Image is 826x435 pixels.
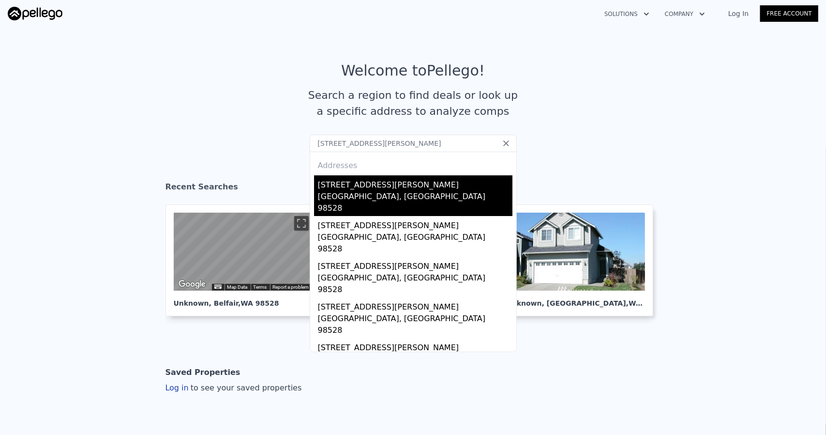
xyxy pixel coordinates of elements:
[318,191,512,216] div: [GEOGRAPHIC_DATA], [GEOGRAPHIC_DATA] 98528
[318,338,512,354] div: [STREET_ADDRESS][PERSON_NAME]
[176,278,208,291] img: Google
[165,204,328,316] a: Map Unknown, Belfair,WA 98528
[174,213,312,291] div: Map
[305,87,522,119] div: Search a region to find deals or look up a specific address to analyze comps
[238,299,279,307] span: , WA 98528
[189,383,302,392] span: to see your saved properties
[318,216,512,232] div: [STREET_ADDRESS][PERSON_NAME]
[273,284,309,290] a: Report a problem
[8,7,62,20] img: Pellego
[626,299,667,307] span: , WA 98373
[174,291,312,308] div: Unknown , Belfair
[657,5,713,23] button: Company
[214,284,221,289] button: Keyboard shortcuts
[318,297,512,313] div: [STREET_ADDRESS][PERSON_NAME]
[341,62,485,79] div: Welcome to Pellego !
[507,291,645,308] div: Unknown , [GEOGRAPHIC_DATA]
[310,135,517,152] input: Search an address or region...
[717,9,760,18] a: Log In
[760,5,818,22] a: Free Account
[318,175,512,191] div: [STREET_ADDRESS][PERSON_NAME]
[498,204,661,316] a: Unknown, [GEOGRAPHIC_DATA],WA 98373
[318,313,512,338] div: [GEOGRAPHIC_DATA], [GEOGRAPHIC_DATA] 98528
[176,278,208,291] a: Open this area in Google Maps (opens a new window)
[165,363,240,382] div: Saved Properties
[314,152,512,175] div: Addresses
[318,232,512,257] div: [GEOGRAPHIC_DATA], [GEOGRAPHIC_DATA] 98528
[165,382,302,394] div: Log in
[254,284,267,290] a: Terms
[174,213,312,291] div: Street View
[165,173,661,204] div: Recent Searches
[318,257,512,272] div: [STREET_ADDRESS][PERSON_NAME]
[294,216,309,231] button: Toggle fullscreen view
[227,284,248,291] button: Map Data
[597,5,657,23] button: Solutions
[318,272,512,297] div: [GEOGRAPHIC_DATA], [GEOGRAPHIC_DATA] 98528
